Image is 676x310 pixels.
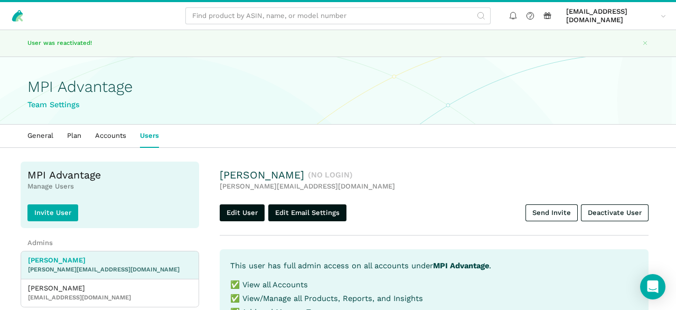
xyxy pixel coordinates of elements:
[563,6,670,26] a: [EMAIL_ADDRESS][DOMAIN_NAME]
[566,7,657,25] span: [EMAIL_ADDRESS][DOMAIN_NAME]
[21,251,199,279] a: [PERSON_NAME] [PERSON_NAME][EMAIL_ADDRESS][DOMAIN_NAME]
[230,293,639,305] li: ✅ View/Manage all Products, Reports, and Insights
[27,78,649,96] h1: MPI Advantage
[21,125,60,147] a: General
[27,182,192,191] div: Manage Users
[220,182,649,191] div: [PERSON_NAME][EMAIL_ADDRESS][DOMAIN_NAME]
[220,204,265,222] a: Edit User
[27,239,192,247] div: Admins
[27,204,78,222] a: Invite User
[27,99,649,111] div: Team Settings
[308,169,353,181] span: (No Login)
[28,256,192,265] span: [PERSON_NAME]
[581,204,649,222] a: Deactivate User
[230,260,639,272] p: This user has full admin access on all accounts under .
[88,125,133,147] a: Accounts
[185,7,491,25] input: Find product by ASIN, name, or model number
[28,265,192,274] span: [PERSON_NAME][EMAIL_ADDRESS][DOMAIN_NAME]
[133,125,166,147] a: Users
[27,39,268,48] p: User was reactivated!
[21,279,199,307] a: [PERSON_NAME] [EMAIL_ADDRESS][DOMAIN_NAME]
[28,293,192,302] span: [EMAIL_ADDRESS][DOMAIN_NAME]
[60,125,88,147] a: Plan
[525,204,578,222] a: Send Invite
[220,168,649,182] div: [PERSON_NAME]
[433,261,489,270] strong: MPI Advantage
[639,37,651,49] button: Close
[230,279,639,291] li: ✅ View all Accounts
[268,204,346,222] a: Edit Email Settings
[27,168,192,182] div: MPI Advantage
[640,274,665,299] div: Open Intercom Messenger
[28,284,192,293] span: [PERSON_NAME]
